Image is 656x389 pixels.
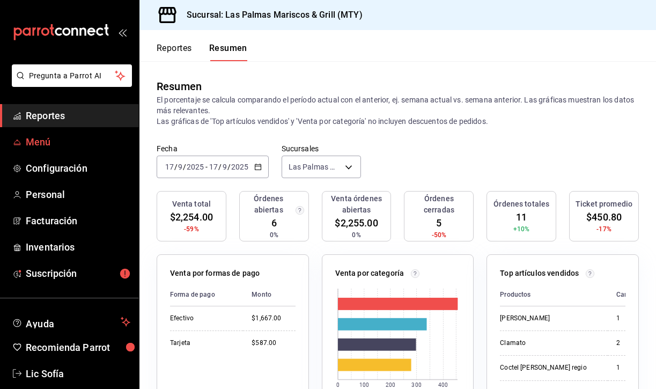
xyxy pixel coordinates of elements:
[157,43,247,61] div: navigation tabs
[178,9,363,21] h3: Sucursal: Las Palmas Mariscos & Grill (MTY)
[174,163,178,171] span: /
[227,163,231,171] span: /
[26,161,130,175] span: Configuración
[289,162,342,172] span: Las Palmas Mariscos & Grill (MTY)
[385,383,395,388] text: 200
[170,268,260,279] p: Venta por formas de pago
[209,163,218,171] input: --
[186,163,204,171] input: ----
[596,224,611,234] span: -17%
[205,163,208,171] span: -
[493,199,549,210] h3: Órdenes totales
[586,210,622,224] span: $450.80
[516,210,527,224] span: 11
[26,135,130,149] span: Menú
[209,43,247,61] button: Resumen
[244,193,293,216] h3: Órdenes abiertas
[26,108,130,123] span: Reportes
[26,340,130,355] span: Recomienda Parrot
[608,283,652,306] th: Cantidad
[170,314,234,323] div: Efectivo
[616,339,644,348] div: 2
[616,363,644,372] div: 1
[26,214,130,228] span: Facturación
[252,339,295,348] div: $587.00
[178,163,183,171] input: --
[327,193,387,216] h3: Venta órdenes abiertas
[218,163,222,171] span: /
[118,28,127,36] button: open_drawer_menu
[26,315,116,328] span: Ayuda
[170,283,243,306] th: Forma de pago
[26,366,130,381] span: Lic Sofía
[616,314,644,323] div: 1
[436,216,441,230] span: 5
[26,240,130,254] span: Inventarios
[243,283,295,306] th: Monto
[352,230,360,240] span: 0%
[231,163,249,171] input: ----
[12,64,132,87] button: Pregunta a Parrot AI
[170,210,213,224] span: $2,254.00
[252,314,295,323] div: $1,667.00
[411,383,421,388] text: 300
[157,78,202,94] div: Resumen
[26,266,130,281] span: Suscripción
[335,216,378,230] span: $2,255.00
[282,145,362,152] label: Sucursales
[336,383,340,388] text: 0
[500,314,599,323] div: [PERSON_NAME]
[438,383,448,388] text: 400
[335,268,404,279] p: Venta por categoría
[270,230,278,240] span: 0%
[409,193,469,216] h3: Órdenes cerradas
[500,283,608,306] th: Productos
[157,43,192,61] button: Reportes
[359,383,368,388] text: 100
[172,199,211,210] h3: Venta total
[271,216,277,230] span: 6
[513,224,530,234] span: +10%
[500,268,579,279] p: Top artículos vendidos
[157,145,269,152] label: Fecha
[183,163,186,171] span: /
[432,230,447,240] span: -50%
[500,363,599,372] div: Coctel [PERSON_NAME] regio
[165,163,174,171] input: --
[8,78,132,89] a: Pregunta a Parrot AI
[576,199,632,210] h3: Ticket promedio
[26,187,130,202] span: Personal
[29,70,115,82] span: Pregunta a Parrot AI
[500,339,599,348] div: Clamato
[170,339,234,348] div: Tarjeta
[157,94,639,127] p: El porcentaje se calcula comparando el período actual con el anterior, ej. semana actual vs. sema...
[222,163,227,171] input: --
[184,224,199,234] span: -59%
